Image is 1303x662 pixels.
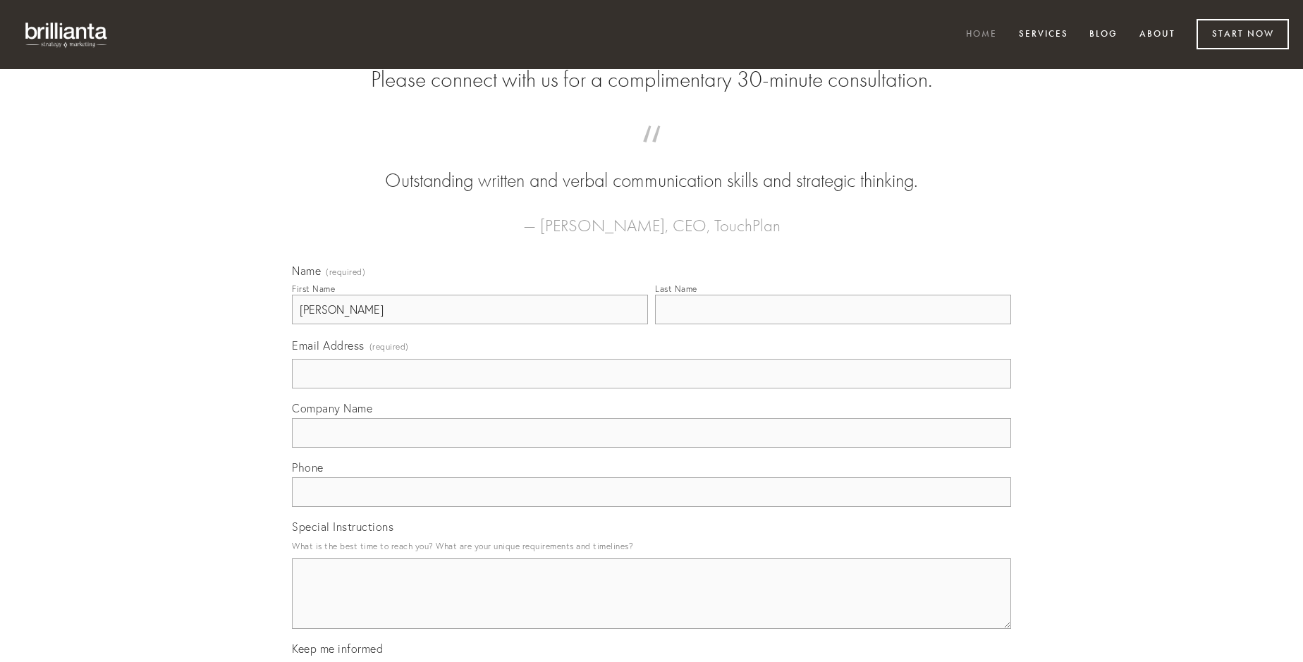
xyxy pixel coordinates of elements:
span: (required) [326,268,365,276]
span: Email Address [292,338,365,353]
h2: Please connect with us for a complimentary 30-minute consultation. [292,66,1011,93]
a: About [1130,23,1185,47]
a: Start Now [1197,19,1289,49]
span: Phone [292,460,324,474]
blockquote: Outstanding written and verbal communication skills and strategic thinking. [314,140,989,195]
span: (required) [369,337,409,356]
a: Services [1010,23,1077,47]
a: Blog [1080,23,1127,47]
span: Keep me informed [292,642,383,656]
a: Home [957,23,1006,47]
span: Special Instructions [292,520,393,534]
span: Name [292,264,321,278]
span: “ [314,140,989,167]
span: Company Name [292,401,372,415]
p: What is the best time to reach you? What are your unique requirements and timelines? [292,537,1011,556]
div: Last Name [655,283,697,294]
div: First Name [292,283,335,294]
img: brillianta - research, strategy, marketing [14,14,120,55]
figcaption: — [PERSON_NAME], CEO, TouchPlan [314,195,989,240]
